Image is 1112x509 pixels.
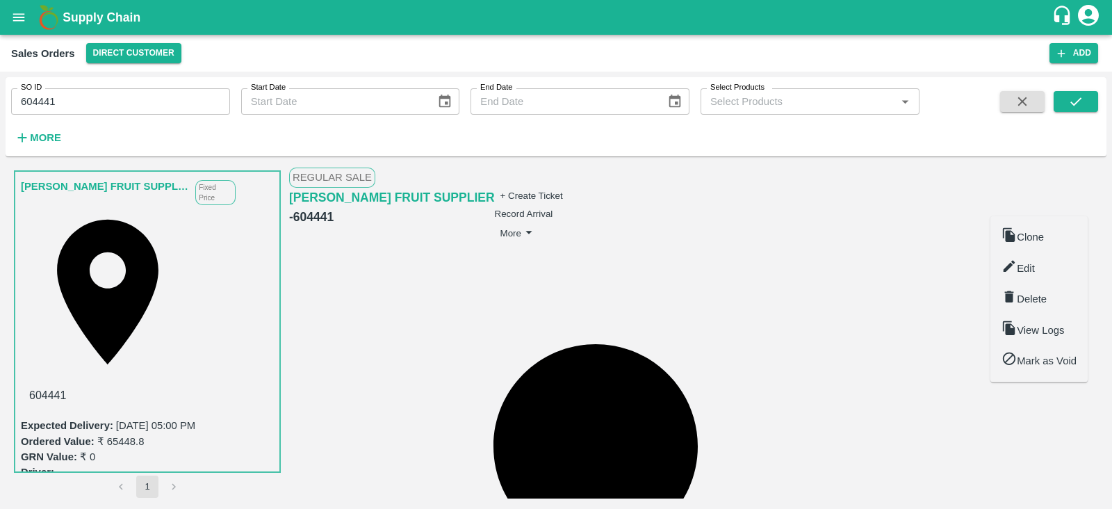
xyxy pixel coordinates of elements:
input: Select Products [705,92,892,111]
div: Edit [990,252,1088,284]
button: Add [1049,43,1098,63]
div: account of current user [1076,3,1101,32]
b: Supply Chain [63,10,140,24]
span: Delete [1017,293,1047,305]
label: Select Products [710,82,764,93]
a: [PERSON_NAME] FRUIT SUPPLIER [289,188,495,207]
div: 604441 [21,379,274,412]
input: Start Date [241,88,426,115]
span: Edit [1017,263,1035,274]
img: logo [35,3,63,31]
span: Clone [1017,232,1044,243]
button: More [500,225,537,242]
label: ₹ 65448.8 [97,436,145,447]
div: Delete [990,284,1088,315]
div: View Logs [990,315,1088,346]
label: [DATE] 05:00 PM [116,420,195,431]
input: End Date [471,88,655,115]
div: customer-support [1052,5,1076,30]
a: [PERSON_NAME] FRUIT SUPPLIER [21,177,188,195]
button: Select DC [86,43,181,63]
div: Mark as Void [990,346,1088,377]
label: Driver: [21,467,54,478]
span: View Logs [1017,325,1064,336]
label: Start Date [251,82,286,93]
label: Ordered Value: [21,436,95,447]
nav: pagination navigation [108,476,187,498]
label: End Date [480,82,512,93]
button: More [11,126,65,150]
h6: - 604441 [289,207,495,227]
button: open drawer [3,1,35,33]
p: Fixed Price [195,180,236,205]
button: Choose date [432,88,458,115]
strong: More [30,132,61,143]
label: GRN Value: [21,451,77,462]
label: - [57,467,60,478]
label: Expected Delivery : [21,420,113,431]
div: Sales Orders [11,45,75,63]
span: Mark as Void [1017,355,1077,366]
input: Enter SO ID [11,88,230,115]
div: Clone [990,222,1088,253]
button: Open [896,92,914,111]
button: Choose date [662,88,688,115]
label: SO ID [21,82,42,93]
label: ₹ 0 [80,451,95,462]
a: Supply Chain [63,8,1052,27]
span: Regular Sale [289,168,375,187]
button: page 1 [136,476,158,498]
span: Please dispatch the trip before ending [495,207,553,218]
